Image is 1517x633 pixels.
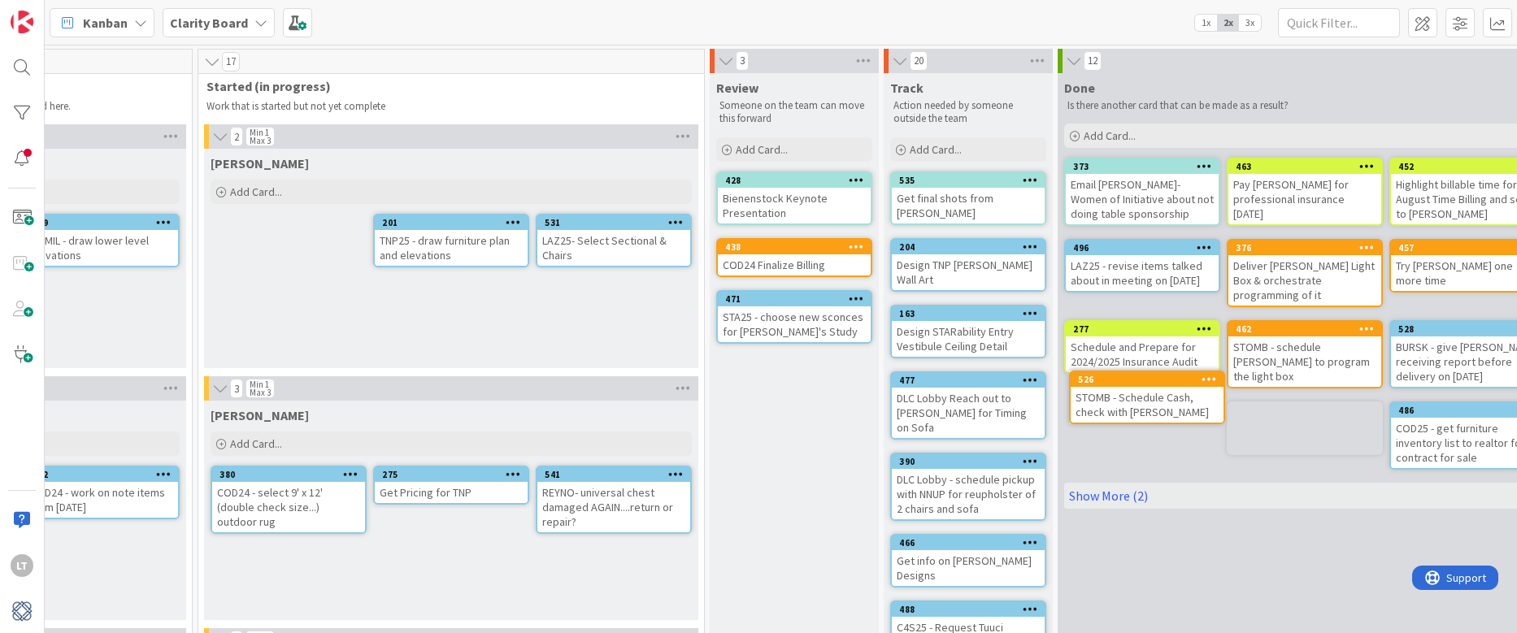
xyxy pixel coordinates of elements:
[890,171,1046,225] a: 535Get final shots from [PERSON_NAME]
[373,214,529,267] a: 201TNP25 - draw furniture plan and elevations
[1073,323,1219,335] div: 277
[718,173,871,223] div: 428Bienenstock Keynote Presentation
[25,230,178,266] div: MCMIL - draw lower level elevations
[1228,255,1381,306] div: Deliver [PERSON_NAME] Light Box & orchestrate programming of it
[212,467,365,532] div: 380COD24 - select 9' x 12' (double check size...) outdoor rug
[899,604,1045,615] div: 488
[1066,241,1219,255] div: 496
[25,467,178,482] div: 402
[736,142,788,157] span: Add Card...
[230,184,282,199] span: Add Card...
[83,13,128,33] span: Kanban
[892,173,1045,223] div: 535Get final shots from [PERSON_NAME]
[910,142,962,157] span: Add Card...
[725,293,871,305] div: 471
[1064,239,1220,293] a: 496LAZ25 - revise items talked about in meeting on [DATE]
[206,78,684,94] span: Started (in progress)
[537,215,690,266] div: 531LAZ25- Select Sectional & Chairs
[170,15,248,31] b: Clarity Board
[1228,241,1381,255] div: 376
[892,550,1045,586] div: Get info on [PERSON_NAME] Designs
[25,482,178,518] div: COD24 - work on note items from [DATE]
[536,466,692,534] a: 541REYNO- universal chest damaged AGAIN....return or repair?
[736,51,749,71] span: 3
[24,466,180,519] a: 402COD24 - work on note items from [DATE]
[1064,158,1220,226] a: 373Email [PERSON_NAME]- Women of Initiative about not doing table sponsorship
[892,454,1045,469] div: 390
[373,466,529,505] a: 275Get Pricing for TNP
[33,469,178,480] div: 402
[230,127,243,146] span: 2
[25,467,178,518] div: 402COD24 - work on note items from [DATE]
[899,537,1045,548] div: 466
[890,534,1046,587] a: 466Get info on [PERSON_NAME] Designs
[1066,322,1219,372] div: 277Schedule and Prepare for 2024/2025 Insurance Audit
[899,175,1045,186] div: 535
[11,600,33,622] img: avatar
[892,373,1045,438] div: 477DLC Lobby Reach out to [PERSON_NAME] for Timing on Sofa
[211,407,309,423] span: Lisa T.
[11,554,33,577] div: LT
[375,215,528,266] div: 201TNP25 - draw furniture plan and elevations
[1239,15,1261,31] span: 3x
[1066,336,1219,372] div: Schedule and Prepare for 2024/2025 Insurance Audit
[375,467,528,482] div: 275
[34,2,74,22] span: Support
[1064,320,1220,374] a: 277Schedule and Prepare for 2024/2025 Insurance Audit
[24,214,180,267] a: 259MCMIL - draw lower level elevations
[1228,322,1381,336] div: 462
[537,482,690,532] div: REYNO- universal chest damaged AGAIN....return or repair?
[892,254,1045,290] div: Design TNP [PERSON_NAME] Wall Art
[718,292,871,342] div: 471STA25 - choose new sconces for [PERSON_NAME]'s Study
[890,371,1046,440] a: 477DLC Lobby Reach out to [PERSON_NAME] for Timing on Sofa
[220,469,365,480] div: 380
[1195,15,1217,31] span: 1x
[250,137,271,145] div: Max 3
[1228,174,1381,224] div: Pay [PERSON_NAME] for professional insurance [DATE]
[382,217,528,228] div: 201
[719,99,869,126] p: Someone on the team can move this forward
[1236,161,1381,172] div: 463
[890,80,924,96] span: Track
[230,379,243,398] span: 3
[230,436,282,451] span: Add Card...
[893,99,1043,126] p: Action needed by someone outside the team
[1227,320,1383,388] a: 462STOMB - schedule [PERSON_NAME] to program the light box
[899,375,1045,386] div: 477
[892,188,1045,223] div: Get final shots from [PERSON_NAME]
[1066,322,1219,336] div: 277
[716,238,872,277] a: 438COD24 Finalize Billing
[892,535,1045,586] div: 466Get info on [PERSON_NAME] Designs
[892,240,1045,254] div: 204
[537,467,690,482] div: 541
[1084,128,1136,143] span: Add Card...
[892,535,1045,550] div: 466
[1236,242,1381,254] div: 376
[892,454,1045,519] div: 390DLC Lobby - schedule pickup with NNUP for reupholster of 2 chairs and sofa
[890,238,1046,292] a: 204Design TNP [PERSON_NAME] Wall Art
[718,188,871,223] div: Bienenstock Keynote Presentation
[250,380,269,388] div: Min 1
[1228,336,1381,387] div: STOMB - schedule [PERSON_NAME] to program the light box
[537,230,690,266] div: LAZ25- Select Sectional & Chairs
[725,241,871,253] div: 438
[375,215,528,230] div: 201
[1073,242,1219,254] div: 496
[718,306,871,342] div: STA25 - choose new sconces for [PERSON_NAME]'s Study
[250,388,271,397] div: Max 3
[1066,174,1219,224] div: Email [PERSON_NAME]- Women of Initiative about not doing table sponsorship
[1228,322,1381,387] div: 462STOMB - schedule [PERSON_NAME] to program the light box
[545,217,690,228] div: 531
[725,175,871,186] div: 428
[716,290,872,344] a: 471STA25 - choose new sconces for [PERSON_NAME]'s Study
[892,469,1045,519] div: DLC Lobby - schedule pickup with NNUP for reupholster of 2 chairs and sofa
[1073,161,1219,172] div: 373
[899,456,1045,467] div: 390
[33,217,178,228] div: 259
[1228,241,1381,306] div: 376Deliver [PERSON_NAME] Light Box & orchestrate programming of it
[892,306,1045,357] div: 163Design STARability Entry Vestibule Ceiling Detail
[206,100,696,113] p: Work that is started but not yet complete
[537,215,690,230] div: 531
[1066,241,1219,291] div: 496LAZ25 - revise items talked about in meeting on [DATE]
[545,469,690,480] div: 541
